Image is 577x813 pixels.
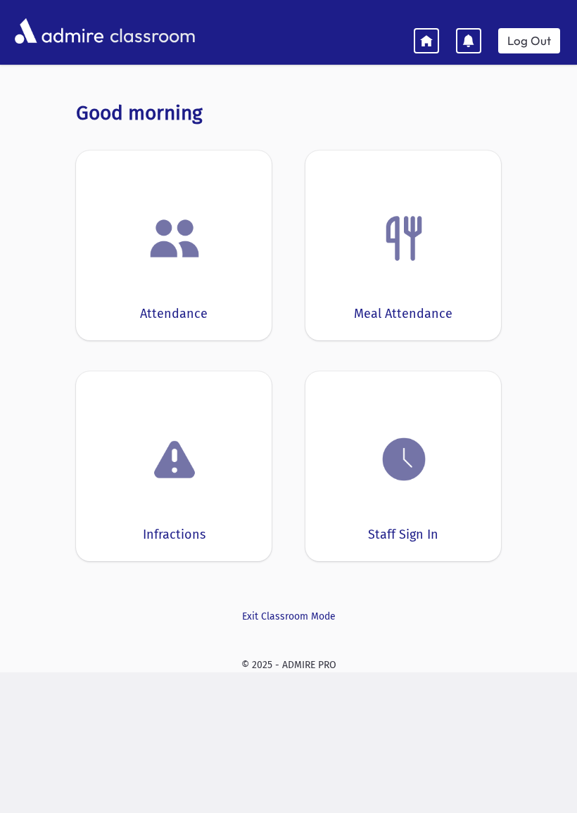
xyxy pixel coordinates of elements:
img: clock.png [377,433,431,486]
div: Staff Sign In [368,525,438,544]
a: Exit Classroom Mode [76,609,501,624]
img: users.png [148,212,201,265]
h3: Good morning [76,101,501,125]
a: Log Out [498,28,560,53]
span: classroom [107,13,196,50]
img: exclamation.png [148,435,201,489]
div: Meal Attendance [354,305,452,324]
div: Attendance [140,305,208,324]
img: Fork.png [377,212,431,265]
div: © 2025 - ADMIRE PRO [11,658,566,672]
img: AdmirePro [11,15,107,47]
div: Infractions [143,525,205,544]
